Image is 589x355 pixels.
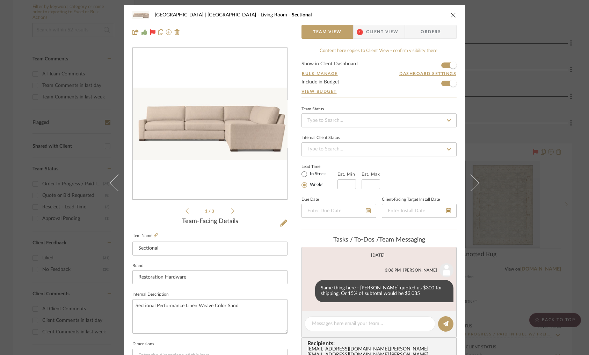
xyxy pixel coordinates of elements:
span: Orders [413,25,449,39]
label: Due Date [301,198,319,201]
img: a6412896-f076-4cb4-8eb1-666b3064ba72_436x436.jpg [133,88,287,160]
button: Dashboard Settings [399,71,457,77]
span: Recipients: [307,340,453,347]
span: Client View [366,25,398,39]
span: / [209,209,212,213]
input: Enter Brand [132,270,288,284]
input: Enter Install Date [382,204,457,218]
div: [PERSON_NAME] [403,267,437,273]
span: 1 [357,29,363,35]
img: user_avatar.png [439,263,453,277]
mat-radio-group: Select item type [301,170,337,189]
label: Weeks [308,182,323,188]
div: Content here copies to Client View - confirm visibility there. [301,47,457,54]
span: Living Room [261,13,292,17]
label: Item Name [132,233,158,239]
div: Same thing here - [PERSON_NAME] quoted us $300 for shipping. Or 15% of subtotal would be $3,035 [315,280,453,302]
a: View Budget [301,89,457,94]
label: In Stock [308,171,326,177]
label: Internal Description [132,293,169,296]
label: Brand [132,264,144,268]
div: Team-Facing Details [132,218,288,225]
input: Enter Item Name [132,242,288,256]
label: Dimensions [132,342,154,346]
div: Team Status [301,108,324,111]
button: close [450,12,457,18]
label: Est. Max [362,172,380,177]
div: team Messaging [301,236,457,244]
label: Client-Facing Target Install Date [382,198,440,201]
input: Type to Search… [301,142,457,156]
label: Est. Min [337,172,355,177]
img: Remove from project [174,29,180,35]
span: [GEOGRAPHIC_DATA] | [GEOGRAPHIC_DATA] [155,13,261,17]
div: [DATE] [371,253,385,258]
input: Enter Due Date [301,204,376,218]
span: Sectional [292,13,312,17]
span: 3 [212,209,215,213]
input: Type to Search… [301,113,457,127]
img: a6412896-f076-4cb4-8eb1-666b3064ba72_48x40.jpg [132,8,149,22]
span: Team View [313,25,342,39]
span: 1 [205,209,209,213]
div: 0 [133,49,287,199]
div: Internal Client Status [301,136,340,140]
button: Bulk Manage [301,71,338,77]
span: Tasks / To-Dos / [333,237,379,243]
div: 3:06 PM [385,267,401,273]
label: Lead Time [301,163,337,170]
